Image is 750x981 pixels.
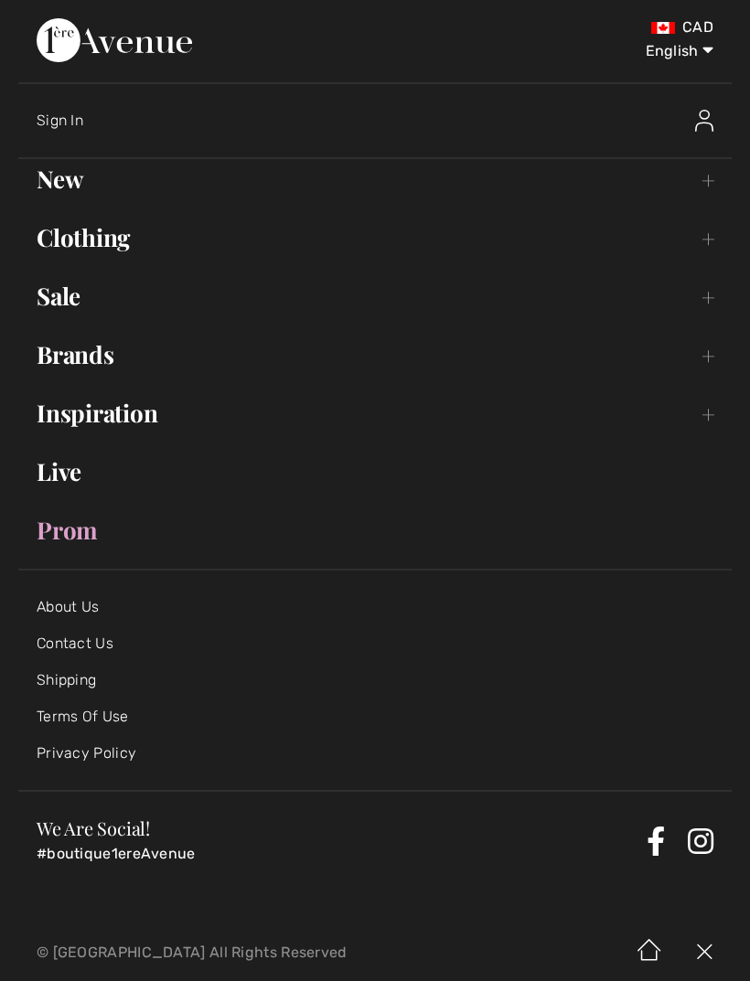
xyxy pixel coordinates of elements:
[37,671,96,688] a: Shipping
[443,18,713,37] div: CAD
[37,819,639,837] h3: We Are Social!
[37,845,639,863] p: #boutique1ereAvenue
[37,946,442,959] p: © [GEOGRAPHIC_DATA] All Rights Reserved
[37,708,129,725] a: Terms Of Use
[37,634,113,652] a: Contact Us
[647,826,665,856] a: Facebook
[37,744,136,762] a: Privacy Policy
[18,218,732,258] a: Clothing
[37,598,99,615] a: About Us
[37,91,732,150] a: Sign InSign In
[622,924,677,981] img: Home
[18,393,732,433] a: Inspiration
[37,112,83,129] span: Sign In
[677,924,732,981] img: X
[695,110,713,132] img: Sign In
[37,18,192,62] img: 1ère Avenue
[18,159,732,199] a: New
[18,335,732,375] a: Brands
[18,510,732,550] a: Prom
[18,276,732,316] a: Sale
[18,452,732,492] a: Live
[688,826,713,856] a: Instagram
